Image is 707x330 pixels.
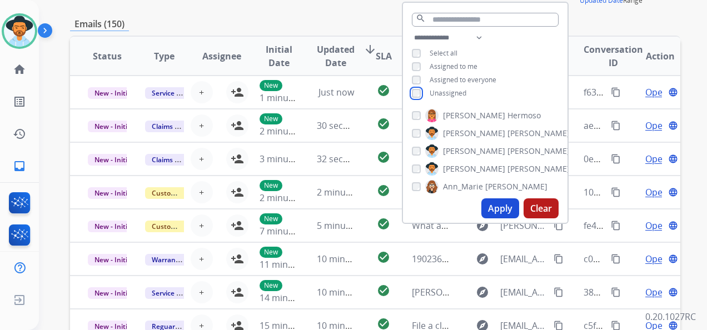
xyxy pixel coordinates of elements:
[145,154,221,166] span: Claims Adjudication
[416,13,426,23] mat-icon: search
[260,247,282,258] p: New
[199,219,204,232] span: +
[623,37,680,76] th: Action
[476,286,489,299] mat-icon: explore
[481,198,519,218] button: Apply
[199,86,204,99] span: +
[554,287,564,297] mat-icon: content_copy
[668,187,678,197] mat-icon: language
[645,86,668,99] span: Open
[231,152,244,166] mat-icon: person_add
[202,49,241,63] span: Assignee
[13,63,26,76] mat-icon: home
[377,251,390,264] mat-icon: check_circle
[231,186,244,199] mat-icon: person_add
[611,154,621,164] mat-icon: content_copy
[364,43,377,56] mat-icon: arrow_downward
[377,151,390,164] mat-icon: check_circle
[88,121,140,132] span: New - Initial
[260,125,319,137] span: 2 minutes ago
[500,252,547,266] span: [EMAIL_ADDRESS][DOMAIN_NAME]
[199,252,204,266] span: +
[507,146,570,157] span: [PERSON_NAME]
[260,92,315,104] span: 1 minute ago
[668,254,678,264] mat-icon: language
[260,280,282,291] p: New
[584,43,643,69] span: Conversation ID
[191,81,213,103] button: +
[260,180,282,191] p: New
[70,17,129,31] p: Emails (150)
[317,219,376,232] span: 5 minutes ago
[260,113,282,124] p: New
[231,219,244,232] mat-icon: person_add
[260,292,324,304] span: 14 minutes ago
[231,252,244,266] mat-icon: person_add
[191,281,213,303] button: +
[645,186,668,199] span: Open
[13,95,26,108] mat-icon: list_alt
[554,221,564,231] mat-icon: content_copy
[668,121,678,131] mat-icon: language
[13,159,26,173] mat-icon: inbox
[145,187,217,199] span: Customer Support
[145,254,202,266] span: Warranty Ops
[260,213,282,224] p: New
[668,154,678,164] mat-icon: language
[476,252,489,266] mat-icon: explore
[376,49,392,63] span: SLA
[4,16,35,47] img: avatar
[430,62,477,71] span: Assigned to me
[645,152,668,166] span: Open
[611,221,621,231] mat-icon: content_copy
[88,87,140,99] span: New - Initial
[88,154,140,166] span: New - Initial
[231,86,244,99] mat-icon: person_add
[645,119,668,132] span: Open
[93,49,122,63] span: Status
[317,153,382,165] span: 32 seconds ago
[611,87,621,97] mat-icon: content_copy
[645,286,668,299] span: Open
[377,217,390,231] mat-icon: check_circle
[507,128,570,139] span: [PERSON_NAME]
[377,184,390,197] mat-icon: check_circle
[191,214,213,237] button: +
[191,181,213,203] button: +
[317,186,376,198] span: 2 minutes ago
[412,253,452,265] span: 19023686
[377,84,390,97] mat-icon: check_circle
[507,110,541,121] span: Hermoso
[443,181,483,192] span: Ann_Marie
[611,287,621,297] mat-icon: content_copy
[524,198,559,218] button: Clear
[668,287,678,297] mat-icon: language
[260,43,298,69] span: Initial Date
[145,221,217,232] span: Customer Support
[231,119,244,132] mat-icon: person_add
[443,128,505,139] span: [PERSON_NAME]
[199,152,204,166] span: +
[199,186,204,199] span: +
[554,254,564,264] mat-icon: content_copy
[443,110,505,121] span: [PERSON_NAME]
[668,87,678,97] mat-icon: language
[645,219,668,232] span: Open
[88,221,140,232] span: New - Initial
[377,284,390,297] mat-icon: check_circle
[154,49,175,63] span: Type
[88,287,140,299] span: New - Initial
[260,258,324,271] span: 11 minutes ago
[260,80,282,91] p: New
[668,221,678,231] mat-icon: language
[317,43,355,69] span: Updated Date
[260,153,319,165] span: 3 minutes ago
[231,286,244,299] mat-icon: person_add
[507,163,570,174] span: [PERSON_NAME]
[317,119,382,132] span: 30 seconds ago
[443,163,505,174] span: [PERSON_NAME]
[412,286,506,298] span: [PERSON_NAME] Claim
[199,286,204,299] span: +
[317,286,381,298] span: 10 minutes ago
[485,181,547,192] span: [PERSON_NAME]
